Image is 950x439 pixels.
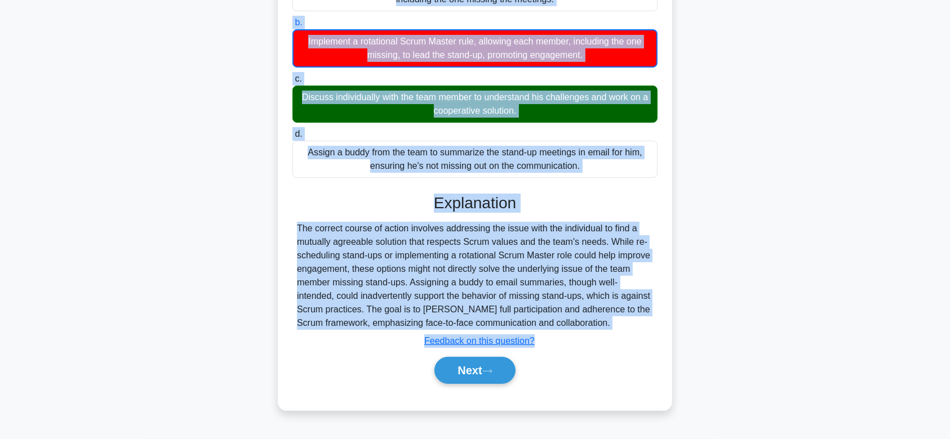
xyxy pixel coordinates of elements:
div: Implement a rotational Scrum Master rule, allowing each member, including the one missing, to lea... [292,29,658,68]
button: Next [434,357,515,384]
span: d. [295,129,302,138]
div: Discuss individually with the team member to understand his challenges and work on a cooperative ... [292,86,658,123]
a: Feedback on this question? [424,336,535,346]
span: c. [295,74,301,83]
h3: Explanation [299,194,651,213]
div: The correct course of action involves addressing the issue with the individual to find a mutually... [297,222,653,330]
div: Assign a buddy from the team to summarize the stand-up meetings in email for him, ensuring he's n... [292,141,658,178]
span: b. [295,17,302,27]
